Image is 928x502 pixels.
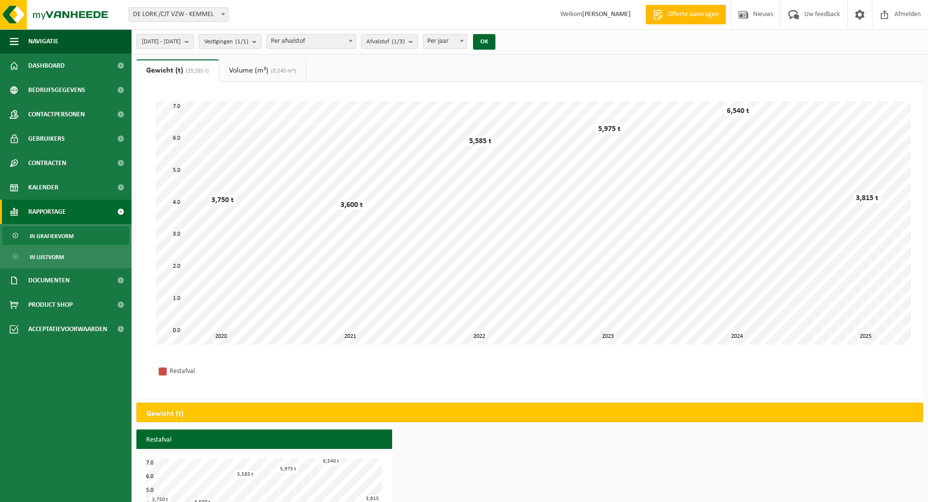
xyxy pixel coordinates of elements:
a: Gewicht (t) [136,59,219,82]
span: DE LORK /CJT VZW - KEMMEL [129,7,228,22]
div: 6,540 t [321,458,341,465]
div: Restafval [170,365,296,377]
a: Volume (m³) [219,59,306,82]
span: Rapportage [28,200,66,224]
span: Kalender [28,175,58,200]
strong: [PERSON_NAME] [582,11,631,18]
div: 5,585 t [235,471,256,478]
span: Vestigingen [204,35,248,49]
span: Contactpersonen [28,102,85,127]
span: In grafiekvorm [30,227,74,245]
a: In lijstvorm [2,247,129,266]
a: In grafiekvorm [2,226,129,245]
span: Navigatie [28,29,58,54]
div: 3,750 t [209,195,236,205]
span: Per jaar [423,35,467,48]
h3: Restafval [136,429,392,451]
div: 6,540 t [724,106,752,116]
span: DE LORK /CJT VZW - KEMMEL [129,8,228,21]
count: (1/1) [235,38,248,45]
span: (0,240 m³) [268,68,296,74]
span: Acceptatievoorwaarden [28,317,107,341]
span: Documenten [28,268,70,293]
button: Vestigingen(1/1) [199,34,262,49]
div: 5,975 t [278,465,299,473]
span: Offerte aanvragen [665,10,721,19]
button: Afvalstof(1/3) [361,34,418,49]
button: OK [473,34,495,50]
span: Gebruikers [28,127,65,151]
span: Per afvalstof [267,35,356,48]
span: Contracten [28,151,66,175]
span: Product Shop [28,293,73,317]
count: (1/3) [392,38,405,45]
div: 5,975 t [596,124,623,134]
button: [DATE] - [DATE] [136,34,194,49]
div: 3,600 t [338,200,365,210]
span: Dashboard [28,54,65,78]
span: In lijstvorm [30,248,64,266]
span: (29,265 t) [183,68,209,74]
span: Per jaar [423,34,467,49]
span: [DATE] - [DATE] [142,35,181,49]
span: Afvalstof [366,35,405,49]
div: 5,585 t [467,136,494,146]
a: Offerte aanvragen [645,5,726,24]
h2: Gewicht (t) [137,403,193,425]
iframe: chat widget [5,481,163,502]
div: 3,815 t [853,193,881,203]
span: Per afvalstof [266,34,356,49]
span: Bedrijfsgegevens [28,78,85,102]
